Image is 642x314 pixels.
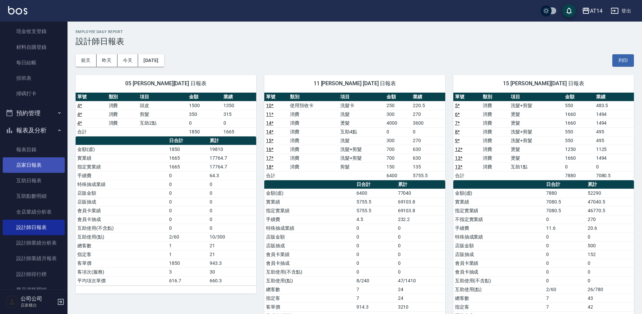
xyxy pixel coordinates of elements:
[586,206,634,215] td: 46770.5
[167,197,208,206] td: 0
[76,224,167,232] td: 互助使用(不含點)
[76,180,167,189] td: 特殊抽成業績
[138,101,187,110] td: 頭皮
[411,162,445,171] td: 135
[76,136,256,285] table: a dense table
[385,154,411,162] td: 700
[288,101,339,110] td: 使用預收卡
[544,268,586,276] td: 0
[594,162,634,171] td: 0
[453,215,544,224] td: 不指定實業績
[208,276,256,285] td: 660.3
[167,136,208,145] th: 日合計
[107,110,138,119] td: 消費
[544,294,586,303] td: 7
[84,80,248,87] span: 05 [PERSON_NAME][DATE] 日報表
[594,101,634,110] td: 483.5
[594,145,634,154] td: 1125
[288,127,339,136] td: 消費
[453,250,544,259] td: 店販抽成
[167,145,208,154] td: 1850
[396,259,445,268] td: 0
[579,4,605,18] button: AT14
[586,215,634,224] td: 270
[453,303,544,311] td: 指定客
[355,294,396,303] td: 7
[594,119,634,127] td: 1494
[385,136,411,145] td: 300
[288,145,339,154] td: 消費
[208,241,256,250] td: 21
[138,119,187,127] td: 互助2點
[264,224,355,232] td: 特殊抽成業績
[544,241,586,250] td: 0
[481,119,509,127] td: 消費
[612,54,634,67] button: 列印
[3,55,65,70] a: 每日結帳
[76,145,167,154] td: 金額(虛)
[544,180,586,189] th: 日合計
[544,206,586,215] td: 7080.5
[453,189,544,197] td: 金額(虛)
[481,145,509,154] td: 消費
[481,154,509,162] td: 消費
[76,54,97,67] button: 前天
[208,136,256,145] th: 累計
[509,101,563,110] td: 洗髮+剪髮
[339,127,385,136] td: 互助4點
[563,93,594,101] th: 金額
[76,171,167,180] td: 手續費
[208,154,256,162] td: 17764.7
[107,93,138,101] th: 類別
[76,232,167,241] td: 互助使用(點)
[563,171,594,180] td: 7880
[355,180,396,189] th: 日合計
[563,101,594,110] td: 550
[411,145,445,154] td: 630
[3,70,65,86] a: 排班表
[586,303,634,311] td: 42
[167,215,208,224] td: 0
[222,110,256,119] td: 315
[264,276,355,285] td: 互助使用(點)
[396,180,445,189] th: 累計
[586,180,634,189] th: 累計
[453,224,544,232] td: 手續費
[396,241,445,250] td: 0
[453,197,544,206] td: 實業績
[453,294,544,303] td: 總客數
[544,224,586,232] td: 11.6
[590,7,603,15] div: AT14
[208,215,256,224] td: 0
[562,4,576,18] button: save
[586,250,634,259] td: 152
[339,93,385,101] th: 項目
[586,224,634,232] td: 20.6
[453,93,634,180] table: a dense table
[76,189,167,197] td: 店販金額
[586,268,634,276] td: 0
[107,119,138,127] td: 消費
[97,54,117,67] button: 昨天
[167,162,208,171] td: 1665
[208,189,256,197] td: 0
[563,110,594,119] td: 1660
[264,197,355,206] td: 實業績
[138,110,187,119] td: 剪髮
[594,110,634,119] td: 1494
[3,86,65,101] a: 掃碼打卡
[264,285,355,294] td: 總客數
[208,171,256,180] td: 64.3
[355,189,396,197] td: 6400
[481,110,509,119] td: 消費
[76,127,107,136] td: 合計
[3,220,65,235] a: 設計師日報表
[76,162,167,171] td: 指定實業績
[187,127,222,136] td: 1850
[385,119,411,127] td: 4000
[288,136,339,145] td: 消費
[385,127,411,136] td: 0
[208,259,256,268] td: 943.3
[167,250,208,259] td: 1
[586,285,634,294] td: 26/780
